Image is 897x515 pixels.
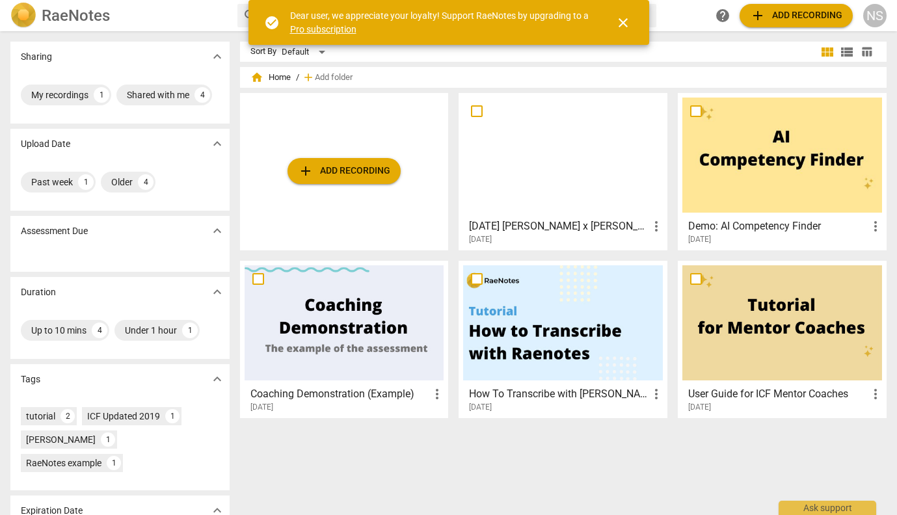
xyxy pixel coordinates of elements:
[290,9,592,36] div: Dear user, we appreciate your loyalty! Support RaeNotes by upgrading to a
[250,71,291,84] span: Home
[111,176,133,189] div: Older
[298,163,314,179] span: add
[94,87,109,103] div: 1
[463,98,663,244] a: [DATE] [PERSON_NAME] x [PERSON_NAME][DATE]
[182,323,198,338] div: 1
[208,221,227,241] button: Show more
[715,8,730,23] span: help
[26,410,55,423] div: tutorial
[165,409,180,423] div: 1
[125,324,177,337] div: Under 1 hour
[818,42,837,62] button: Tile view
[839,44,855,60] span: view_list
[298,163,390,179] span: Add recording
[837,42,857,62] button: List view
[740,4,853,27] button: Upload
[861,46,873,58] span: table_chart
[60,409,75,423] div: 2
[243,8,258,23] span: search
[42,7,110,25] h2: RaeNotes
[868,218,883,234] span: more_vert
[31,324,87,337] div: Up to 10 mins
[288,158,401,184] button: Upload
[469,386,649,402] h3: How To Transcribe with RaeNotes
[779,501,876,515] div: Ask support
[209,49,225,64] span: expand_more
[302,71,315,84] span: add
[315,73,353,83] span: Add folder
[21,224,88,238] p: Assessment Due
[208,369,227,389] button: Show more
[463,265,663,412] a: How To Transcribe with [PERSON_NAME][DATE]
[101,432,115,447] div: 1
[615,15,631,31] span: close
[857,42,876,62] button: Table view
[608,7,639,38] button: Close
[87,410,160,423] div: ICF Updated 2019
[250,402,273,413] span: [DATE]
[209,136,225,152] span: expand_more
[31,176,73,189] div: Past week
[469,402,492,413] span: [DATE]
[31,88,88,101] div: My recordings
[688,402,711,413] span: [DATE]
[296,73,299,83] span: /
[209,284,225,300] span: expand_more
[469,218,649,234] h3: 09/08/2025 Chaitali x Natalia
[78,174,94,190] div: 1
[138,174,154,190] div: 4
[820,44,835,60] span: view_module
[469,234,492,245] span: [DATE]
[21,50,52,64] p: Sharing
[682,265,882,412] a: User Guide for ICF Mentor Coaches[DATE]
[10,3,36,29] img: Logo
[429,386,445,402] span: more_vert
[688,234,711,245] span: [DATE]
[21,137,70,151] p: Upload Date
[10,3,227,29] a: LogoRaeNotes
[688,218,868,234] h3: Demo: AI Competency Finder
[26,433,96,446] div: [PERSON_NAME]
[750,8,766,23] span: add
[863,4,887,27] button: NS
[208,282,227,302] button: Show more
[208,47,227,66] button: Show more
[250,386,430,402] h3: Coaching Demonstration (Example)
[282,42,330,62] div: Default
[290,24,356,34] a: Pro subscription
[245,265,444,412] a: Coaching Demonstration (Example)[DATE]
[21,285,56,299] p: Duration
[209,371,225,387] span: expand_more
[250,47,276,57] div: Sort By
[682,98,882,244] a: Demo: AI Competency Finder[DATE]
[208,134,227,153] button: Show more
[711,4,734,27] a: Help
[649,218,664,234] span: more_vert
[209,223,225,239] span: expand_more
[107,456,121,470] div: 1
[92,323,107,338] div: 4
[250,71,263,84] span: home
[649,386,664,402] span: more_vert
[127,88,189,101] div: Shared with me
[26,456,101,469] div: RaeNotes example
[750,8,842,23] span: Add recording
[264,15,280,31] span: check_circle
[868,386,883,402] span: more_vert
[194,87,210,103] div: 4
[688,386,868,402] h3: User Guide for ICF Mentor Coaches
[21,373,40,386] p: Tags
